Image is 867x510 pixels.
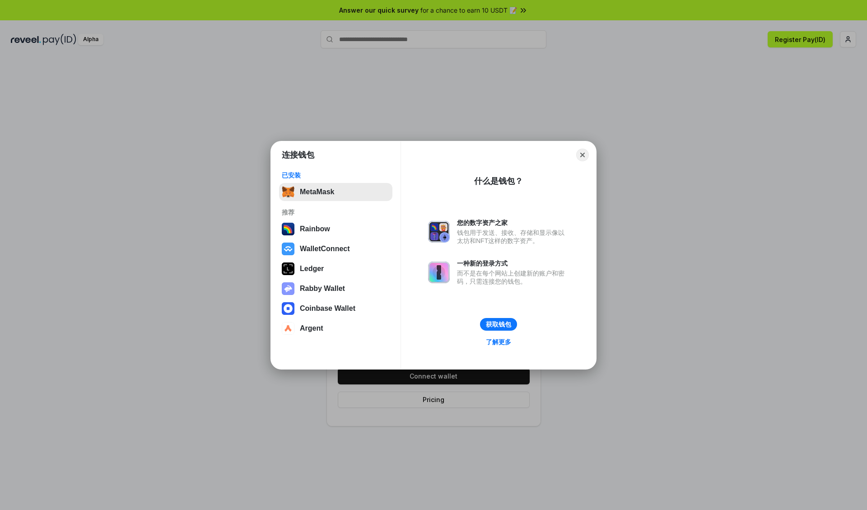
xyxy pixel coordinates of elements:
[428,262,450,283] img: svg+xml,%3Csvg%20xmlns%3D%22http%3A%2F%2Fwww.w3.org%2F2000%2Fsvg%22%20fill%3D%22none%22%20viewBox...
[300,304,355,313] div: Coinbase Wallet
[480,336,517,348] a: 了解更多
[282,243,294,255] img: svg+xml,%3Csvg%20width%3D%2228%22%20height%3D%2228%22%20viewBox%3D%220%200%2028%2028%22%20fill%3D...
[480,318,517,331] button: 获取钱包
[457,269,569,285] div: 而不是在每个网站上创建新的账户和密码，只需连接您的钱包。
[282,282,294,295] img: svg+xml,%3Csvg%20xmlns%3D%22http%3A%2F%2Fwww.w3.org%2F2000%2Fsvg%22%20fill%3D%22none%22%20viewBox...
[282,322,294,335] img: svg+xml,%3Csvg%20width%3D%2228%22%20height%3D%2228%22%20viewBox%3D%220%200%2028%2028%22%20fill%3D...
[282,171,390,179] div: 已安装
[279,183,392,201] button: MetaMask
[279,240,392,258] button: WalletConnect
[282,150,314,160] h1: 连接钱包
[486,320,511,328] div: 获取钱包
[279,319,392,337] button: Argent
[300,285,345,293] div: Rabby Wallet
[282,208,390,216] div: 推荐
[282,262,294,275] img: svg+xml,%3Csvg%20xmlns%3D%22http%3A%2F%2Fwww.w3.org%2F2000%2Fsvg%22%20width%3D%2228%22%20height%3...
[279,220,392,238] button: Rainbow
[474,176,523,187] div: 什么是钱包？
[300,188,334,196] div: MetaMask
[576,149,589,161] button: Close
[300,324,323,332] div: Argent
[457,259,569,267] div: 一种新的登录方式
[457,219,569,227] div: 您的数字资产之家
[279,299,392,318] button: Coinbase Wallet
[428,221,450,243] img: svg+xml,%3Csvg%20xmlns%3D%22http%3A%2F%2Fwww.w3.org%2F2000%2Fsvg%22%20fill%3D%22none%22%20viewBox...
[300,245,350,253] div: WalletConnect
[282,186,294,198] img: svg+xml,%3Csvg%20fill%3D%22none%22%20height%3D%2233%22%20viewBox%3D%220%200%2035%2033%22%20width%...
[282,223,294,235] img: svg+xml,%3Csvg%20width%3D%22120%22%20height%3D%22120%22%20viewBox%3D%220%200%20120%20120%22%20fil...
[300,265,324,273] div: Ledger
[457,229,569,245] div: 钱包用于发送、接收、存储和显示像以太坊和NFT这样的数字资产。
[279,280,392,298] button: Rabby Wallet
[300,225,330,233] div: Rainbow
[282,302,294,315] img: svg+xml,%3Csvg%20width%3D%2228%22%20height%3D%2228%22%20viewBox%3D%220%200%2028%2028%22%20fill%3D...
[486,338,511,346] div: 了解更多
[279,260,392,278] button: Ledger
